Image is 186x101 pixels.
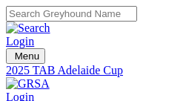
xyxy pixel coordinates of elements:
[15,50,39,62] span: Menu
[6,48,45,64] button: Toggle navigation
[6,35,34,48] a: Login
[6,22,50,35] img: Search
[6,6,137,22] input: Search
[6,64,180,77] a: 2025 TAB Adelaide Cup
[6,77,50,91] img: GRSA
